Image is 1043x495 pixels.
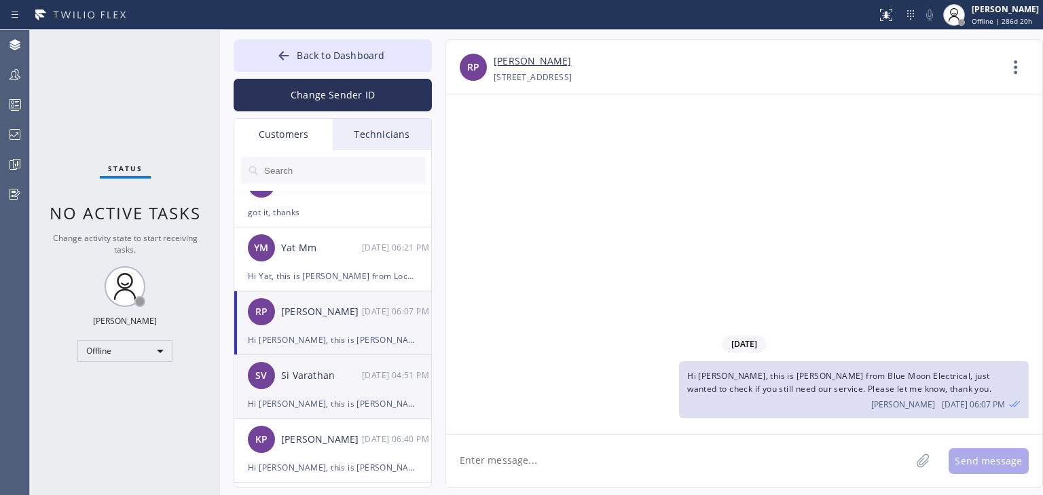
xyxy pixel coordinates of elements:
div: Customers [234,119,333,150]
div: Hi [PERSON_NAME], this is [PERSON_NAME] from City Electricians, I sent you the estimate to your e... [248,460,418,475]
span: Offline | 286d 20h [972,16,1032,26]
button: Mute [920,5,939,24]
div: Offline [77,340,172,362]
div: 08/12/2025 9:07 AM [362,304,433,319]
div: 08/12/2025 9:07 AM [679,361,1029,418]
span: No active tasks [50,202,201,224]
span: RP [467,60,479,75]
div: Yat Mm [281,240,362,256]
span: [DATE] 06:07 PM [942,399,1005,410]
span: Hi [PERSON_NAME], this is [PERSON_NAME] from Blue Moon Electrical, just wanted to check if you st... [687,370,991,395]
div: 08/12/2025 9:51 AM [362,367,433,383]
a: [PERSON_NAME] [494,54,571,69]
button: Change Sender ID [234,79,432,111]
div: [PERSON_NAME] [93,315,157,327]
span: Back to Dashboard [297,49,384,62]
div: [STREET_ADDRESS] [494,69,572,85]
div: 08/12/2025 9:21 AM [362,240,433,255]
div: [PERSON_NAME] [281,432,362,447]
button: Send message [949,448,1029,474]
div: [PERSON_NAME] [972,3,1039,15]
button: Back to Dashboard [234,39,432,72]
span: Status [108,164,143,173]
input: Search [263,157,426,184]
span: KP [255,432,268,447]
div: got it, thanks [248,204,418,220]
span: SV [255,368,267,384]
span: Change activity state to start receiving tasks. [53,232,198,255]
span: [PERSON_NAME] [871,399,935,410]
div: Si Varathan [281,368,362,384]
span: RP [255,304,268,320]
div: Technicians [333,119,431,150]
span: YM [254,240,268,256]
div: 08/11/2025 9:40 AM [362,431,433,447]
div: Hi Yat, this is [PERSON_NAME] from Local Trusted Electricians, just wanted to check if you still ... [248,268,418,284]
span: [DATE] [722,335,767,352]
div: [PERSON_NAME] [281,304,362,320]
div: Hi [PERSON_NAME], this is [PERSON_NAME] from Blue Moon Electrical, just wanted to check if you st... [248,332,418,348]
div: Hi [PERSON_NAME], this is [PERSON_NAME] from Electrical Service, I just spoke with you, I saw tha... [248,396,418,411]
